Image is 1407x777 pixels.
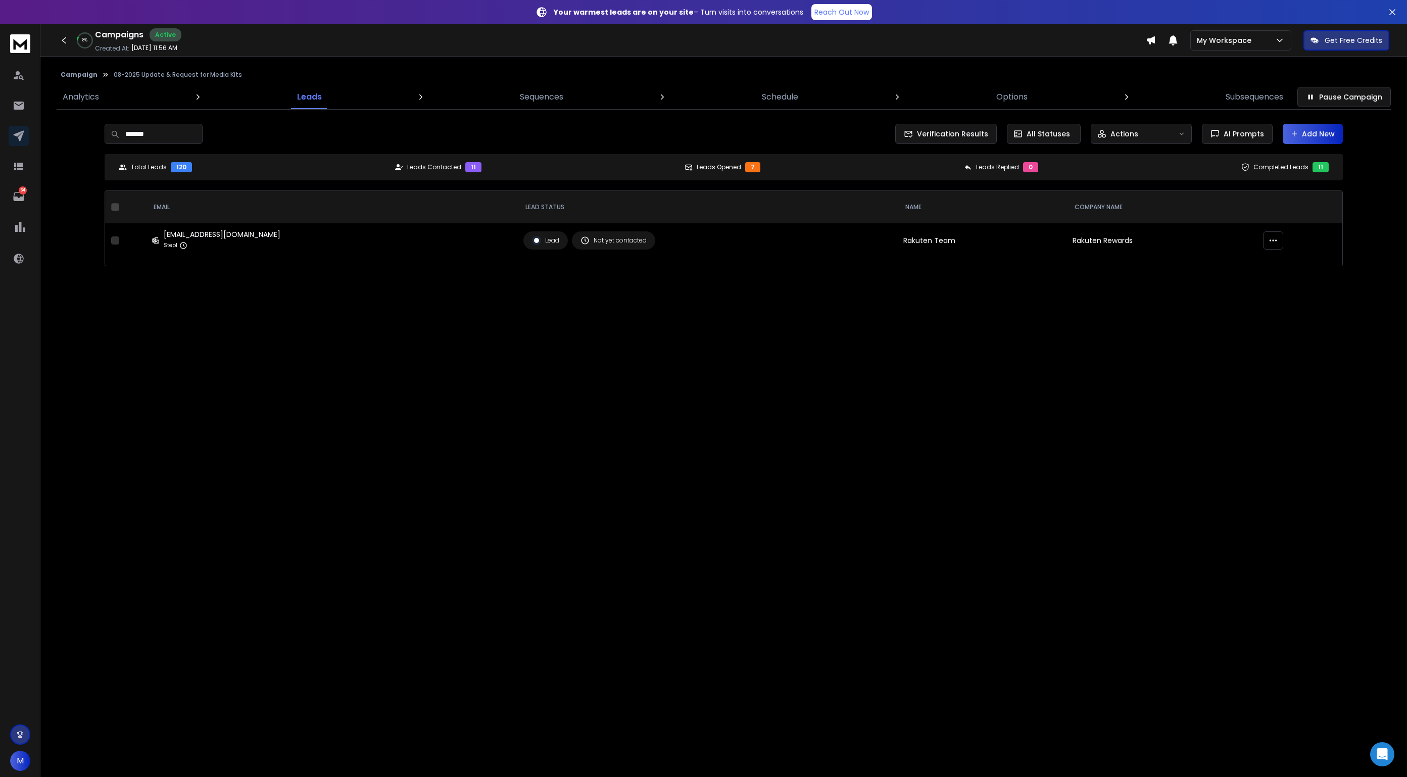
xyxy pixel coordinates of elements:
button: Add New [1283,124,1343,144]
a: Options [990,85,1034,109]
th: LEAD STATUS [517,191,897,223]
p: Completed Leads [1253,163,1308,171]
button: Get Free Credits [1303,30,1389,51]
div: 0 [1023,162,1038,172]
p: Analytics [63,91,99,103]
p: Subsequences [1226,91,1283,103]
span: Verification Results [913,129,988,139]
div: 11 [1313,162,1329,172]
a: Sequences [514,85,569,109]
p: 08-2025 Update & Request for Media Kits [114,71,242,79]
div: [EMAIL_ADDRESS][DOMAIN_NAME] [164,229,280,239]
img: logo [10,34,30,53]
p: Leads Opened [697,163,741,171]
a: Reach Out Now [811,4,872,20]
p: Leads [297,91,322,103]
p: Created At: [95,44,129,53]
button: AI Prompts [1202,124,1273,144]
button: M [10,751,30,771]
p: All Statuses [1027,129,1070,139]
th: Company Name [1066,191,1257,223]
th: EMAIL [145,191,517,223]
p: [DATE] 11:56 AM [131,44,177,52]
p: Sequences [520,91,563,103]
p: Leads Replied [976,163,1019,171]
th: NAME [897,191,1066,223]
p: Actions [1110,129,1138,139]
button: Pause Campaign [1297,87,1391,107]
div: Not yet contacted [580,236,647,245]
h1: Campaigns [95,29,143,41]
p: Leads Contacted [407,163,461,171]
p: 8 % [82,37,87,43]
p: Get Free Credits [1325,35,1382,45]
p: My Workspace [1197,35,1255,45]
button: Verification Results [895,124,997,144]
div: Lead [532,236,559,245]
p: Schedule [762,91,798,103]
a: Analytics [57,85,105,109]
div: 120 [171,162,192,172]
div: Open Intercom Messenger [1370,742,1394,766]
p: 64 [19,186,27,195]
a: Subsequences [1220,85,1289,109]
p: Step 1 [164,240,177,251]
a: 64 [9,186,29,207]
span: AI Prompts [1220,129,1264,139]
div: Active [150,28,181,41]
a: Schedule [756,85,804,109]
div: 7 [745,162,760,172]
p: Total Leads [131,163,167,171]
a: Leads [291,85,328,109]
td: Rakuten Team [897,223,1066,258]
p: – Turn visits into conversations [554,7,803,17]
td: Rakuten Rewards [1066,223,1257,258]
button: Campaign [61,71,98,79]
div: 11 [465,162,481,172]
strong: Your warmest leads are on your site [554,7,694,17]
p: Options [996,91,1028,103]
p: Reach Out Now [814,7,869,17]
